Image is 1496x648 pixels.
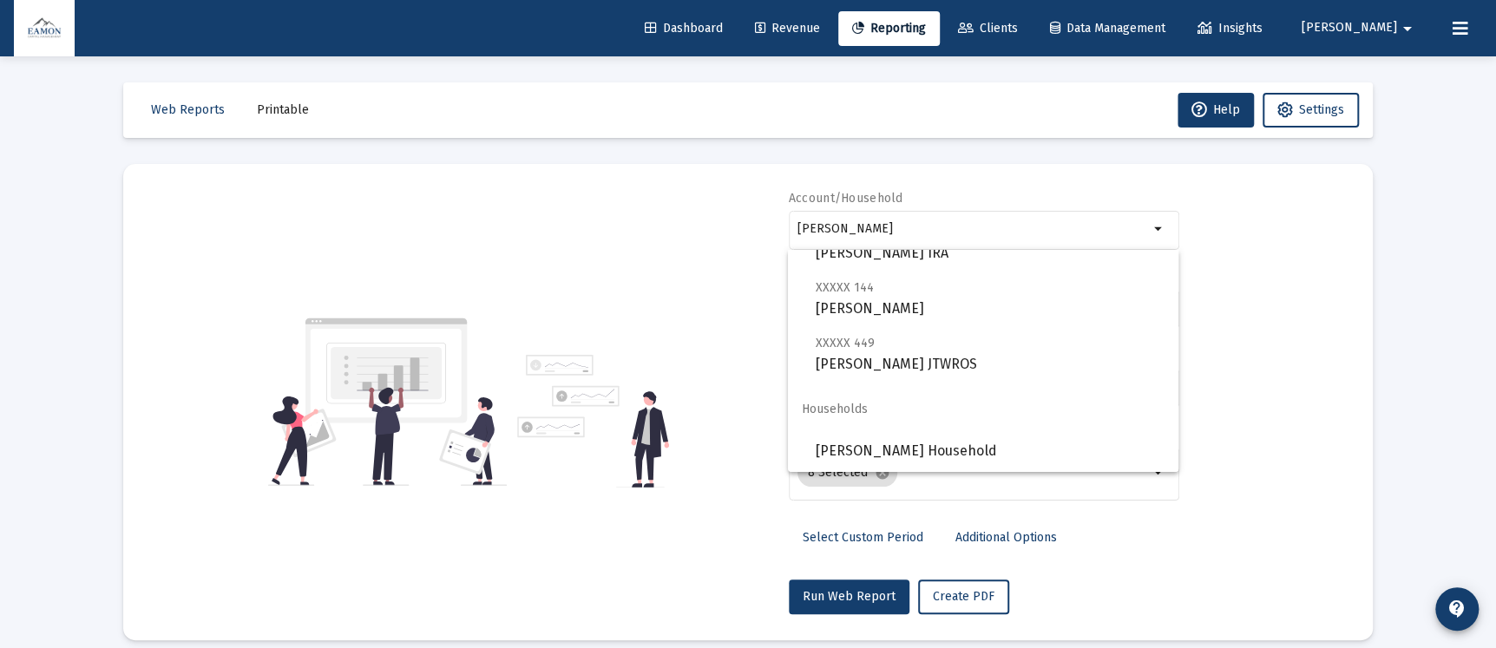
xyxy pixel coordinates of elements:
span: Reporting [852,21,926,36]
mat-icon: arrow_drop_down [1149,462,1170,483]
label: Account/Household [789,191,903,206]
span: XXXXX 144 [816,280,874,295]
span: XXXXX 449 [816,336,875,350]
button: Create PDF [918,579,1009,614]
span: Help [1191,102,1240,117]
span: Households [788,389,1178,430]
span: [PERSON_NAME] Household [816,430,1165,472]
span: [PERSON_NAME] [1302,21,1397,36]
span: Data Management [1050,21,1165,36]
span: Run Web Report [803,589,896,604]
span: Clients [958,21,1018,36]
span: [PERSON_NAME] JTWROS [816,332,1165,375]
img: reporting-alt [517,355,669,488]
span: Dashboard [645,21,723,36]
mat-icon: contact_support [1447,599,1467,619]
span: Additional Options [955,530,1057,545]
span: [PERSON_NAME] [816,277,1165,319]
a: Revenue [741,11,834,46]
span: Insights [1197,21,1263,36]
span: Web Reports [151,102,225,117]
button: Printable [243,93,323,128]
span: Settings [1299,102,1344,117]
a: Data Management [1036,11,1179,46]
a: Reporting [838,11,940,46]
mat-icon: cancel [875,465,890,481]
button: [PERSON_NAME] [1281,10,1439,45]
span: Select Custom Period [803,530,923,545]
span: Create PDF [933,589,994,604]
mat-chip-list: Selection [797,455,1149,490]
mat-chip: 8 Selected [797,459,897,487]
button: Run Web Report [789,579,909,614]
button: Settings [1263,93,1359,128]
a: Clients [944,11,1032,46]
input: Search or select an account or household [797,222,1149,236]
button: Web Reports [137,93,239,128]
mat-icon: arrow_drop_down [1397,11,1418,46]
mat-icon: arrow_drop_down [1149,219,1170,239]
button: Help [1178,93,1254,128]
span: Revenue [755,21,820,36]
img: Dashboard [27,11,62,46]
a: Dashboard [631,11,737,46]
a: Insights [1184,11,1276,46]
span: Printable [257,102,309,117]
img: reporting [268,316,507,488]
